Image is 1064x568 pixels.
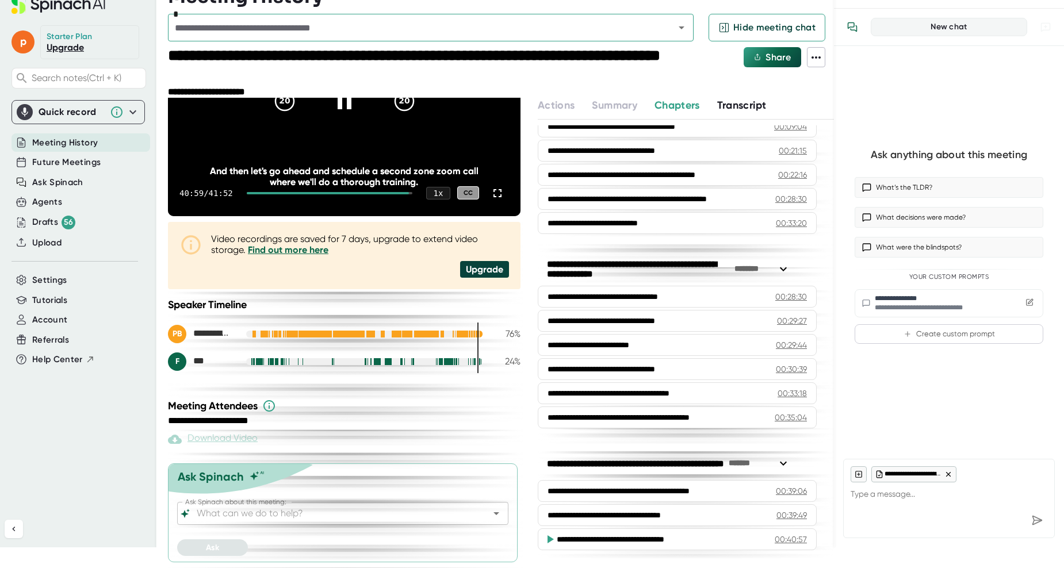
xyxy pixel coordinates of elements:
div: 00:39:06 [776,485,807,497]
div: 00:30:39 [776,363,807,375]
button: Hide meeting chat [709,14,825,41]
div: 00:28:30 [775,193,807,205]
span: p [12,30,35,53]
div: 00:33:18 [778,387,807,399]
button: View conversation history [841,16,864,39]
button: Tutorials [32,294,67,307]
div: Video recordings are saved for 7 days, upgrade to extend video storage. [211,233,509,255]
button: Drafts 56 [32,216,75,229]
div: 00:29:27 [777,315,807,327]
div: Send message [1027,510,1047,531]
span: Hide meeting chat [733,21,816,34]
div: Ask Spinach [178,470,244,483]
input: What can we do to help? [194,505,471,521]
div: Quick record [39,106,104,118]
div: 1 x [426,187,450,199]
div: 00:39:49 [776,509,807,521]
button: Actions [538,98,575,113]
button: Open [488,505,504,521]
span: Share [766,52,791,63]
div: 00:40:57 [775,534,807,545]
button: Transcript [717,98,767,113]
button: Agents [32,195,62,209]
div: 00:33:20 [776,217,807,229]
div: Starter Plan [47,32,93,42]
button: Edit custom prompt [1023,296,1036,310]
div: Meeting Attendees [168,399,523,413]
a: Find out more here [248,244,328,255]
div: F [168,352,186,371]
div: 00:09:04 [774,121,807,132]
div: Perry Brill [168,325,237,343]
div: Upgrade [460,261,509,278]
div: 24 % [492,356,520,367]
button: What were the blindspots? [855,237,1043,258]
div: New chat [878,22,1020,32]
div: 00:22:16 [778,169,807,181]
button: Share [744,47,801,67]
span: Search notes (Ctrl + K) [32,72,143,83]
a: Upgrade [47,42,84,53]
div: Speaker Timeline [168,298,520,311]
button: Referrals [32,333,69,347]
div: Ask anything about this meeting [871,148,1027,162]
button: What’s the TLDR? [855,177,1043,198]
div: 00:29:44 [776,339,807,351]
button: Ask Spinach [32,176,83,189]
div: PB [168,325,186,343]
span: Summary [592,99,637,112]
div: 00:28:30 [775,291,807,302]
button: Create custom prompt [855,324,1043,344]
span: Transcript [717,99,767,112]
button: Summary [592,98,637,113]
span: Chapters [655,99,700,112]
div: 00:35:04 [775,412,807,423]
span: Actions [538,99,575,112]
div: 56 [62,216,75,229]
div: Drafts [32,216,75,229]
div: 40:59 / 41:52 [179,189,233,198]
div: And then let's go ahead and schedule a second zone zoom call where we'll do a thorough training. [203,166,485,187]
button: Meeting History [32,136,98,149]
button: Chapters [655,98,700,113]
span: Ask [206,543,219,552]
button: Collapse sidebar [5,520,23,538]
button: Upload [32,236,62,250]
div: Your Custom Prompts [855,273,1043,281]
button: What decisions were made? [855,207,1043,228]
button: Ask [177,539,248,556]
div: Paid feature [168,432,258,446]
div: CC [457,186,479,199]
div: FD1 [168,352,237,371]
div: 00:21:15 [779,145,807,156]
button: Future Meetings [32,156,101,169]
button: Open [673,20,690,36]
button: Help Center [32,353,95,366]
button: Settings [32,274,67,287]
span: Help Center [32,353,83,366]
div: Quick record [17,101,140,124]
div: 76 % [492,328,520,339]
button: Account [32,313,67,327]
